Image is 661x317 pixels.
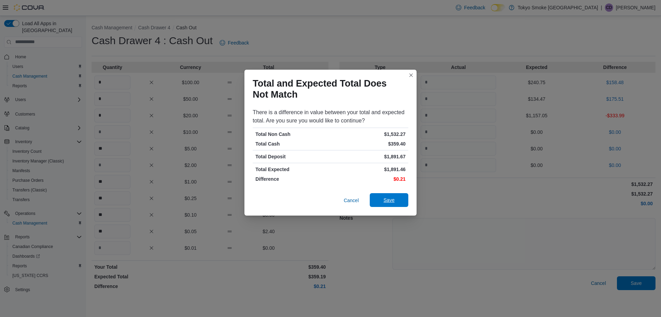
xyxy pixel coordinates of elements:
span: Save [384,197,395,204]
p: Total Expected [255,166,329,173]
button: Closes this modal window [407,71,415,79]
h1: Total and Expected Total Does Not Match [253,78,403,100]
div: There is a difference in value between your total and expected total. Are you sure you would like... [253,108,408,125]
button: Save [370,193,408,207]
span: Cancel [344,197,359,204]
button: Cancel [341,194,361,207]
p: $359.40 [332,140,406,147]
p: Total Non Cash [255,131,329,138]
p: $0.21 [332,176,406,182]
p: $1,891.67 [332,153,406,160]
p: Difference [255,176,329,182]
p: $1,891.46 [332,166,406,173]
p: $1,532.27 [332,131,406,138]
p: Total Deposit [255,153,329,160]
p: Total Cash [255,140,329,147]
